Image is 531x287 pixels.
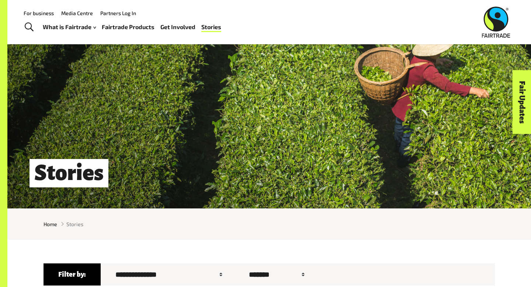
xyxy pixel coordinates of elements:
a: Stories [201,22,221,32]
a: Toggle Search [20,18,38,37]
a: Get Involved [160,22,195,32]
a: Home [44,220,57,228]
h1: Stories [29,159,108,187]
img: Fairtrade Australia New Zealand logo [482,7,510,38]
a: Media Centre [61,10,93,16]
a: Fairtrade Products [102,22,155,32]
a: Partners Log In [100,10,136,16]
span: Stories [66,220,83,228]
a: What is Fairtrade [43,22,96,32]
h6: Filter by: [44,263,101,286]
a: For business [24,10,54,16]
